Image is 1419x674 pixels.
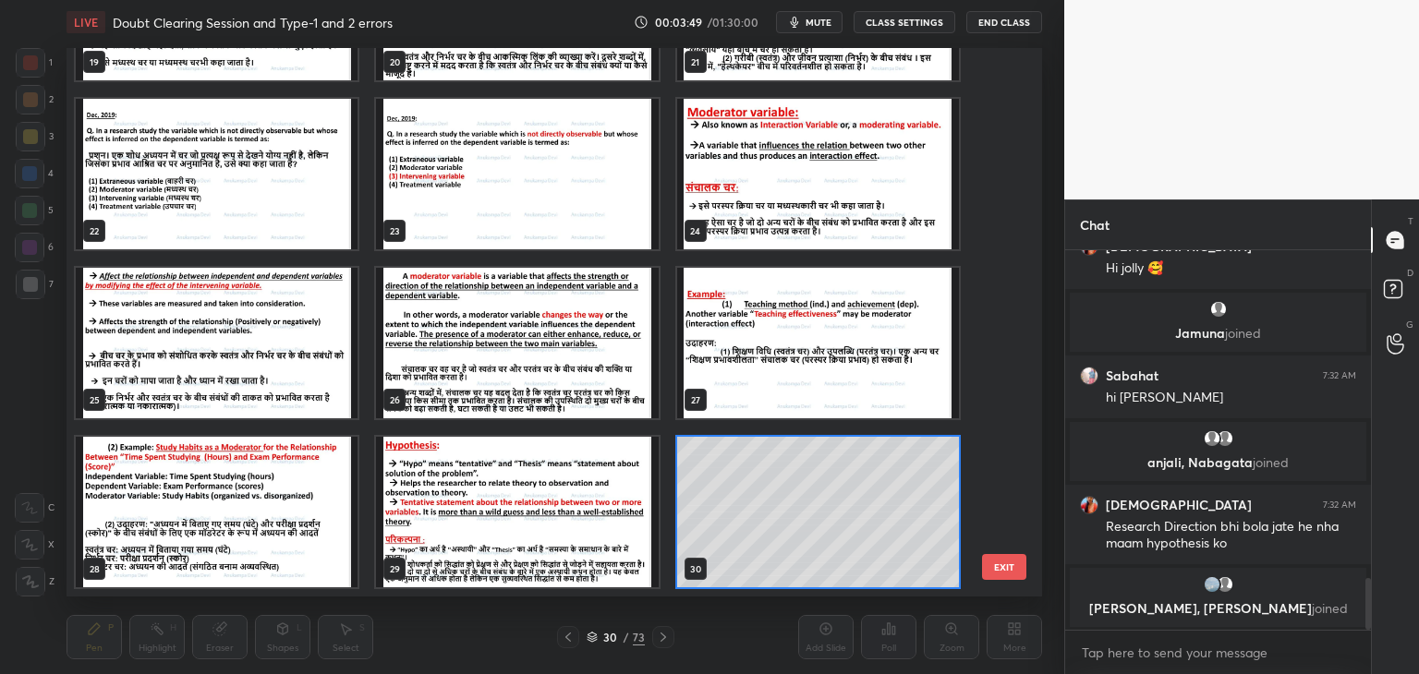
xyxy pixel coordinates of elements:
div: 73 [633,629,645,645]
div: grid [1065,250,1371,631]
span: mute [806,16,831,29]
div: Z [16,567,55,596]
button: mute [776,11,843,33]
p: T [1408,214,1413,228]
h4: Doubt Clearing Session and Type-1 and 2 errors [113,14,393,31]
div: 5 [15,196,54,225]
div: C [15,493,55,523]
p: D [1407,266,1413,280]
img: 1756518974I680XJ.pdf [76,268,358,418]
img: default.png [1203,429,1221,448]
button: End Class [966,11,1042,33]
img: default.png [1216,575,1234,594]
span: joined [1225,324,1261,342]
h6: Sabahat [1106,367,1158,384]
p: Chat [1065,200,1124,249]
div: grid [67,48,1010,596]
button: EXIT [982,554,1026,580]
p: [PERSON_NAME], [PERSON_NAME] [1081,601,1355,616]
div: hi [PERSON_NAME] [1106,389,1356,407]
span: joined [1312,599,1348,617]
div: 7:32 AM [1323,499,1356,511]
p: anjali, Nabagata [1081,455,1355,470]
img: 862af890b6414d4484078b6bf03db6c1.jpg [1203,575,1221,594]
div: 7 [16,270,54,299]
div: 30 [601,632,620,643]
img: 1756518974I680XJ.pdf [677,268,959,418]
img: 1756518974I680XJ.pdf [376,437,658,587]
img: default.png [1209,300,1228,319]
div: 4 [15,159,54,188]
img: 1756518974I680XJ.pdf [376,99,658,249]
img: default.png [1216,429,1234,448]
img: 44b92ca2b6a24fb9a3a2815c403d0e35.jpg [1080,367,1098,385]
div: Hi jolly 🥰 [1106,259,1356,278]
img: 1756518974I680XJ.pdf [76,437,358,587]
div: X [15,530,55,560]
div: / [624,632,629,643]
button: CLASS SETTINGS [854,11,955,33]
div: 7:32 AM [1323,370,1356,381]
div: Research Direction bhi bola jate he nha maam hypothesis ko [1106,518,1356,553]
p: Jamuna [1081,326,1355,341]
p: G [1406,318,1413,331]
img: 1756518974I680XJ.pdf [76,99,358,249]
div: 3 [16,122,54,151]
img: 1756518974I680XJ.pdf [677,99,959,249]
img: 2f570174400e4ba486af7a7a5eaf2fd4.jpg [1080,496,1098,514]
div: 6 [15,233,54,262]
div: 1 [16,48,53,78]
div: LIVE [67,11,105,33]
h6: [DEMOGRAPHIC_DATA] [1106,497,1252,513]
div: 2 [16,85,54,114]
img: 1756518974I680XJ.pdf [376,268,658,418]
span: joined [1253,453,1289,471]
